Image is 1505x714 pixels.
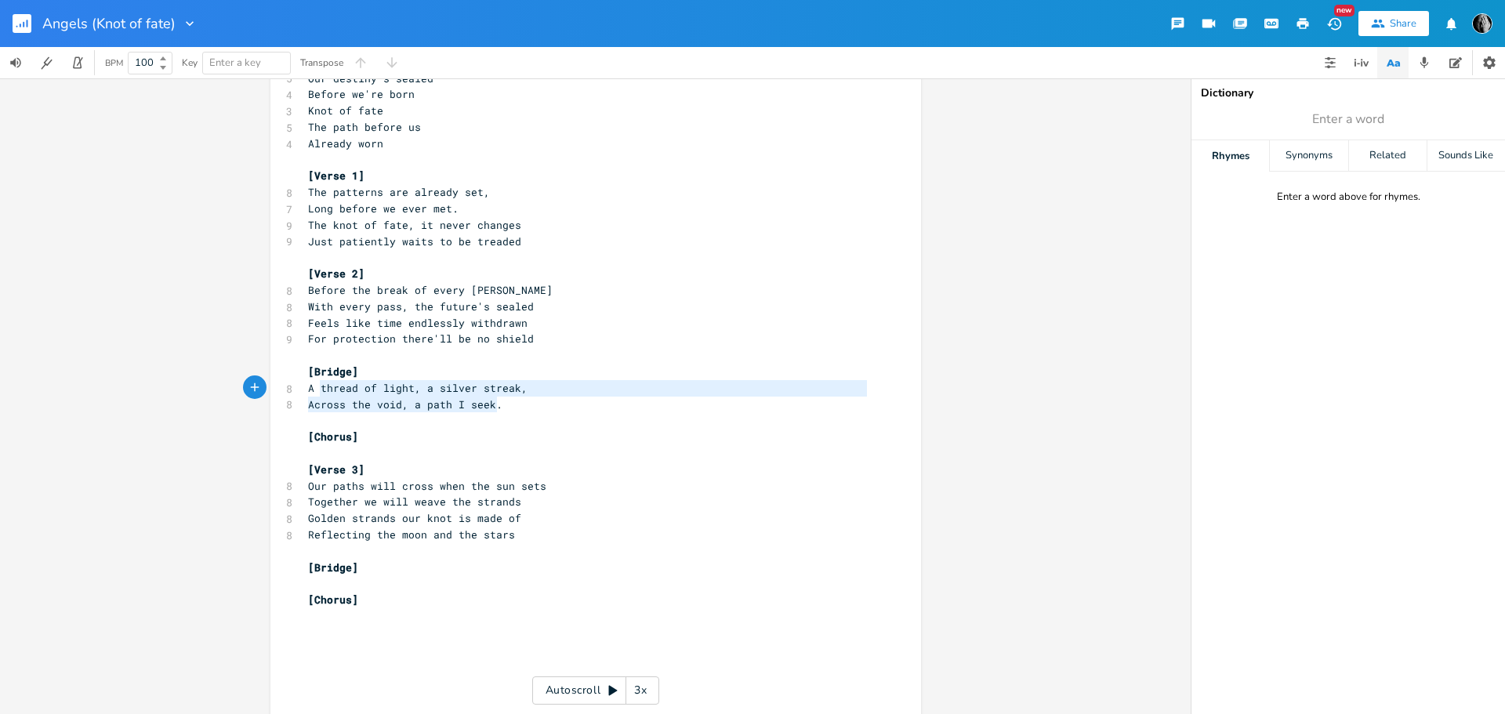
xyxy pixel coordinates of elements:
span: The knot of fate, it never changes [308,218,521,232]
span: Long before we ever met. [308,201,459,216]
button: Share [1358,11,1429,36]
div: Related [1349,140,1427,172]
span: For protection there'll be no shield [308,332,534,346]
span: The patterns are already set, [308,185,490,199]
span: [Bridge] [308,560,358,574]
div: Dictionary [1201,88,1496,99]
div: New [1334,5,1354,16]
button: New [1318,9,1350,38]
span: Enter a key [209,56,261,70]
span: With every pass, the future's sealed [308,299,534,314]
span: [Chorus] [308,593,358,607]
div: Key [182,58,198,67]
div: Share [1390,16,1416,31]
div: Autoscroll [532,676,659,705]
div: Sounds Like [1427,140,1505,172]
span: Just patiently waits to be treaded [308,234,521,248]
span: Together we will weave the strands [308,495,521,509]
span: [Verse 3] [308,462,364,477]
span: Knot of fate [308,103,383,118]
span: Across the void, a path I seek. [308,397,502,411]
span: Our paths will cross when the sun sets [308,479,546,493]
div: 3x [626,676,655,705]
div: BPM [105,59,123,67]
div: Enter a word above for rhymes. [1277,190,1420,204]
span: Before we're born [308,87,415,101]
span: A thread of light, a silver streak, [308,381,528,395]
span: Reflecting the moon and the stars [308,527,515,542]
div: Transpose [300,58,343,67]
span: Our destiny's sealed [308,71,433,85]
span: [Chorus] [308,429,358,444]
span: Feels like time endlessly withdrawn [308,316,528,330]
div: Rhymes [1191,140,1269,172]
span: Before the break of every [PERSON_NAME] [308,283,553,297]
span: Already worn [308,136,383,150]
span: The path before us [308,120,421,134]
span: Enter a word [1312,111,1384,129]
span: [Verse 2] [308,266,364,281]
span: [Verse 1] [308,169,364,183]
span: Angels (Knot of fate) [42,16,176,31]
span: Golden strands our knot is made of [308,511,521,525]
span: [Bridge] [308,364,358,379]
div: Synonyms [1270,140,1347,172]
img: RTW72 [1472,13,1492,34]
